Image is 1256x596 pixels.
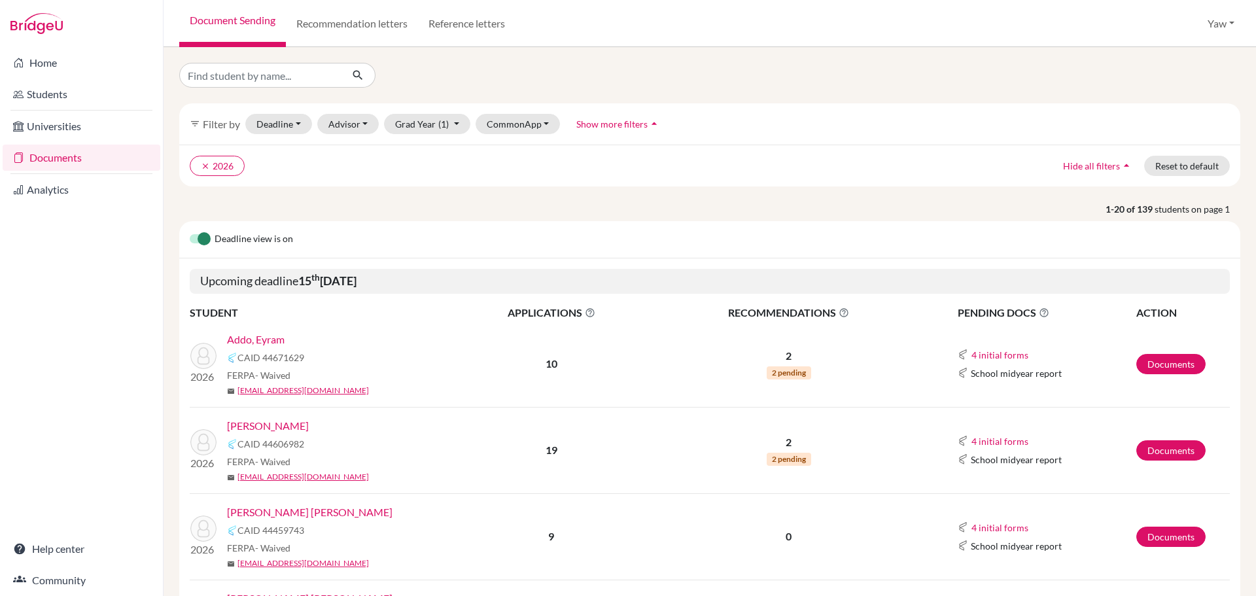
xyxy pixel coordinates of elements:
[1144,156,1230,176] button: Reset to default
[565,114,672,134] button: Show more filtersarrow_drop_up
[652,434,926,450] p: 2
[298,273,357,288] b: 15 [DATE]
[227,418,309,434] a: [PERSON_NAME]
[652,348,926,364] p: 2
[971,434,1029,449] button: 4 initial forms
[958,436,968,446] img: Common App logo
[10,13,63,34] img: Bridge-U
[190,304,451,321] th: STUDENT
[971,453,1062,466] span: School midyear report
[190,118,200,129] i: filter_list
[3,81,160,107] a: Students
[546,444,557,456] b: 19
[227,541,290,555] span: FERPA
[3,536,160,562] a: Help center
[190,516,217,542] img: Lasisi, Nana Kofi Boahen
[190,429,217,455] img: JEBEILE ASANTE, JAD
[1136,354,1206,374] a: Documents
[576,118,648,130] span: Show more filters
[1136,304,1230,321] th: ACTION
[227,387,235,395] span: mail
[227,504,392,520] a: [PERSON_NAME] [PERSON_NAME]
[1120,159,1133,172] i: arrow_drop_up
[958,349,968,360] img: Common App logo
[237,471,369,483] a: [EMAIL_ADDRESS][DOMAIN_NAME]
[958,368,968,378] img: Common App logo
[227,525,237,536] img: Common App logo
[438,118,449,130] span: (1)
[546,357,557,370] b: 10
[179,63,341,88] input: Find student by name...
[958,454,968,465] img: Common App logo
[190,156,245,176] button: clear2026
[227,332,285,347] a: Addo, Eyram
[190,369,217,385] p: 2026
[255,456,290,467] span: - Waived
[3,177,160,203] a: Analytics
[452,305,651,321] span: APPLICATIONS
[190,455,217,471] p: 2026
[3,567,160,593] a: Community
[1063,160,1120,171] span: Hide all filters
[237,385,369,396] a: [EMAIL_ADDRESS][DOMAIN_NAME]
[971,520,1029,535] button: 4 initial forms
[190,343,217,369] img: Addo, Eyram
[245,114,312,134] button: Deadline
[3,113,160,139] a: Universities
[1155,202,1240,216] span: students on page 1
[476,114,561,134] button: CommonApp
[1106,202,1155,216] strong: 1-20 of 139
[227,439,237,449] img: Common App logo
[227,455,290,468] span: FERPA
[190,269,1230,294] h5: Upcoming deadline
[227,353,237,363] img: Common App logo
[255,542,290,553] span: - Waived
[255,370,290,381] span: - Waived
[1136,527,1206,547] a: Documents
[767,366,811,379] span: 2 pending
[1052,156,1144,176] button: Hide all filtersarrow_drop_up
[237,437,304,451] span: CAID 44606982
[237,351,304,364] span: CAID 44671629
[648,117,661,130] i: arrow_drop_up
[958,522,968,533] img: Common App logo
[652,529,926,544] p: 0
[971,366,1062,380] span: School midyear report
[971,539,1062,553] span: School midyear report
[311,272,320,283] sup: th
[384,114,470,134] button: Grad Year(1)
[3,145,160,171] a: Documents
[971,347,1029,362] button: 4 initial forms
[317,114,379,134] button: Advisor
[958,540,968,551] img: Common App logo
[201,162,210,171] i: clear
[203,118,240,130] span: Filter by
[958,305,1135,321] span: PENDING DOCS
[1202,11,1240,36] button: Yaw
[215,232,293,247] span: Deadline view is on
[3,50,160,76] a: Home
[227,474,235,482] span: mail
[548,530,554,542] b: 9
[227,560,235,568] span: mail
[227,368,290,382] span: FERPA
[767,453,811,466] span: 2 pending
[190,542,217,557] p: 2026
[652,305,926,321] span: RECOMMENDATIONS
[1136,440,1206,461] a: Documents
[237,523,304,537] span: CAID 44459743
[237,557,369,569] a: [EMAIL_ADDRESS][DOMAIN_NAME]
